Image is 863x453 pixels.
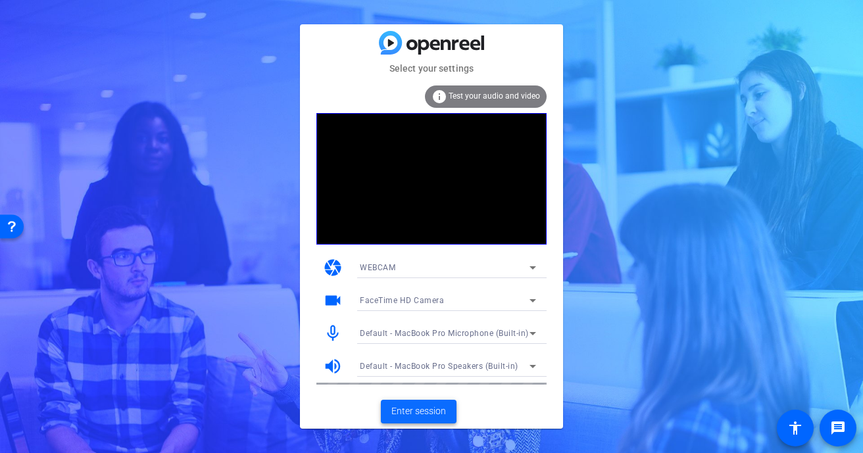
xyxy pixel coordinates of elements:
[830,420,846,436] mat-icon: message
[360,263,395,272] span: WEBCAM
[360,362,518,371] span: Default - MacBook Pro Speakers (Built-in)
[391,404,446,418] span: Enter session
[787,420,803,436] mat-icon: accessibility
[323,291,343,310] mat-icon: videocam
[379,31,484,54] img: blue-gradient.svg
[323,356,343,376] mat-icon: volume_up
[449,91,540,101] span: Test your audio and video
[323,258,343,277] mat-icon: camera
[300,61,563,76] mat-card-subtitle: Select your settings
[323,323,343,343] mat-icon: mic_none
[431,89,447,105] mat-icon: info
[381,400,456,423] button: Enter session
[360,329,529,338] span: Default - MacBook Pro Microphone (Built-in)
[360,296,444,305] span: FaceTime HD Camera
